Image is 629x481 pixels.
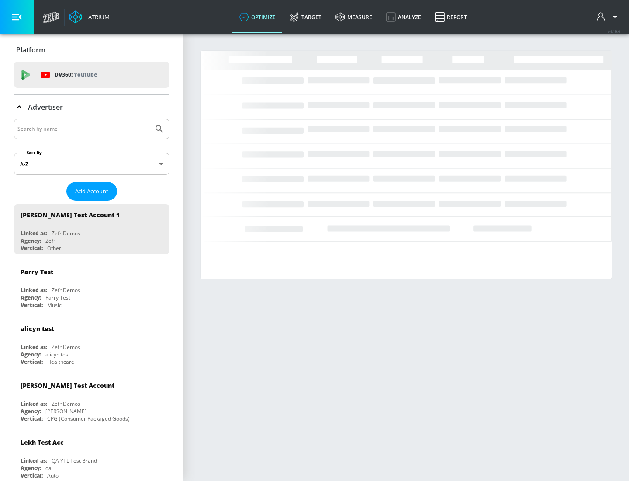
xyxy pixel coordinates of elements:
p: Advertiser [28,102,63,112]
div: Parry TestLinked as:Zefr DemosAgency:Parry TestVertical:Music [14,261,169,311]
div: [PERSON_NAME] Test Account 1Linked as:Zefr DemosAgency:ZefrVertical:Other [14,204,169,254]
div: Agency: [21,408,41,415]
span: Add Account [75,186,108,196]
label: Sort By [25,150,44,156]
div: [PERSON_NAME] Test Account [21,381,114,390]
p: Youtube [74,70,97,79]
div: QA YTL Test Brand [52,457,97,464]
div: Linked as: [21,457,47,464]
div: DV360: Youtube [14,62,169,88]
div: A-Z [14,153,169,175]
div: Agency: [21,351,41,358]
div: Zefr Demos [52,343,80,351]
div: [PERSON_NAME] [45,408,86,415]
div: Zefr Demos [52,400,80,408]
div: Parry Test [21,268,53,276]
div: alicyn testLinked as:Zefr DemosAgency:alicyn testVertical:Healthcare [14,318,169,368]
div: Healthcare [47,358,74,366]
div: Zefr [45,237,55,244]
div: [PERSON_NAME] Test Account 1 [21,211,120,219]
div: Vertical: [21,358,43,366]
div: Vertical: [21,472,43,479]
a: Report [428,1,474,33]
div: [PERSON_NAME] Test AccountLinked as:Zefr DemosAgency:[PERSON_NAME]Vertical:CPG (Consumer Packaged... [14,375,169,425]
div: Parry Test [45,294,70,301]
div: Advertiser [14,95,169,119]
a: Target [283,1,328,33]
div: Agency: [21,294,41,301]
div: Vertical: [21,244,43,252]
div: Zefr Demos [52,286,80,294]
div: Music [47,301,62,309]
div: Vertical: [21,301,43,309]
div: Auto [47,472,59,479]
div: Platform [14,38,169,62]
div: alicyn test [45,351,70,358]
div: Vertical: [21,415,43,422]
p: Platform [16,45,45,55]
div: Lekh Test Acc [21,438,64,446]
div: Agency: [21,464,41,472]
a: optimize [232,1,283,33]
input: Search by name [17,123,150,135]
div: qa [45,464,52,472]
div: CPG (Consumer Packaged Goods) [47,415,130,422]
a: measure [328,1,379,33]
div: Zefr Demos [52,230,80,237]
button: Add Account [66,182,117,201]
div: Linked as: [21,343,47,351]
a: Atrium [69,10,110,24]
div: Atrium [85,13,110,21]
a: Analyze [379,1,428,33]
div: Linked as: [21,400,47,408]
div: alicyn test [21,324,54,333]
div: Linked as: [21,230,47,237]
div: Other [47,244,61,252]
p: DV360: [55,70,97,80]
span: v 4.19.0 [608,29,620,34]
div: Linked as: [21,286,47,294]
div: Agency: [21,237,41,244]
